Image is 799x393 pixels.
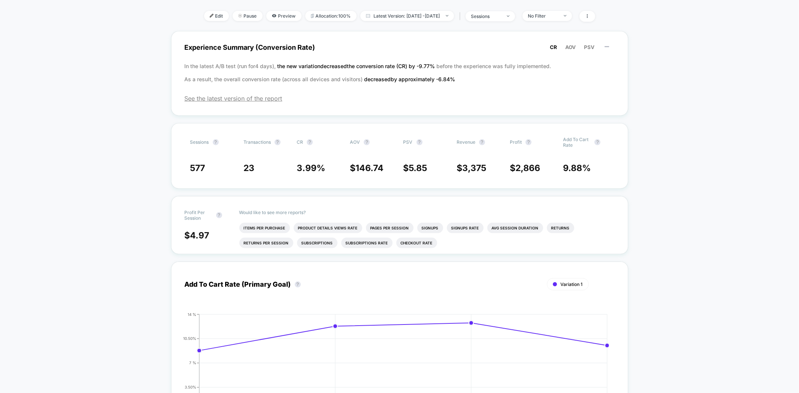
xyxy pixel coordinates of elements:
li: Returns [547,223,574,233]
span: CR [297,139,303,145]
span: Preview [266,11,302,21]
button: ? [479,139,485,145]
span: Variation 1 [561,281,583,287]
span: Profit Per Session [185,210,212,221]
li: Checkout Rate [396,238,437,248]
img: end [507,15,509,17]
span: Add To Cart Rate [563,137,591,148]
button: ? [213,139,219,145]
span: $ [510,163,540,173]
span: Pause [233,11,263,21]
li: Items Per Purchase [239,223,290,233]
span: $ [457,163,486,173]
li: Signups Rate [447,223,484,233]
img: edit [210,14,214,18]
button: ? [295,281,301,287]
span: Sessions [190,139,209,145]
li: Pages Per Session [366,223,414,233]
span: $ [403,163,427,173]
span: Profit [510,139,522,145]
li: Avg Session Duration [487,223,543,233]
span: 4.97 [190,230,209,241]
span: 3,375 [462,163,486,173]
span: decreased by approximately -6.84 % [364,76,456,82]
button: ? [594,139,600,145]
li: Subscriptions Rate [341,238,393,248]
span: the new variation decreased the conversion rate (CR) by -9.77 % [278,63,437,69]
button: ? [364,139,370,145]
li: Product Details Views Rate [294,223,362,233]
li: Signups [417,223,443,233]
div: No Filter [528,13,558,19]
div: sessions [471,13,501,19]
span: AOV [350,139,360,145]
span: | [458,11,466,22]
button: ? [526,139,532,145]
span: 146.74 [355,163,384,173]
span: 5.85 [409,163,427,173]
span: PSV [584,44,595,50]
button: ? [275,139,281,145]
span: 9.88 % [563,163,591,173]
tspan: 7 % [189,360,196,365]
button: AOV [563,44,578,51]
span: Experience Summary (Conversion Rate) [185,39,615,56]
button: PSV [582,44,597,51]
span: $ [185,230,209,241]
span: Latest Version: [DATE] - [DATE] [360,11,454,21]
img: calendar [366,14,370,18]
img: rebalance [311,14,314,18]
span: Edit [204,11,229,21]
img: end [446,15,448,16]
span: 2,866 [515,163,540,173]
span: $ [350,163,384,173]
span: Revenue [457,139,475,145]
li: Returns Per Session [239,238,293,248]
span: PSV [403,139,413,145]
button: CR [548,44,560,51]
span: Allocation: 100% [305,11,357,21]
p: Would like to see more reports? [239,210,615,215]
span: 23 [243,163,254,173]
img: end [238,14,242,18]
img: end [564,15,566,16]
span: CR [550,44,557,50]
tspan: 10.50% [183,336,196,341]
li: Subscriptions [297,238,338,248]
tspan: 14 % [188,312,196,317]
button: ? [307,139,313,145]
span: See the latest version of the report [185,95,615,102]
button: ? [417,139,423,145]
span: AOV [566,44,576,50]
button: ? [216,212,222,218]
span: 577 [190,163,205,173]
span: Transactions [243,139,271,145]
span: 3.99 % [297,163,325,173]
tspan: 3.50% [185,385,196,389]
p: In the latest A/B test (run for 4 days), before the experience was fully implemented. As a result... [185,60,615,86]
